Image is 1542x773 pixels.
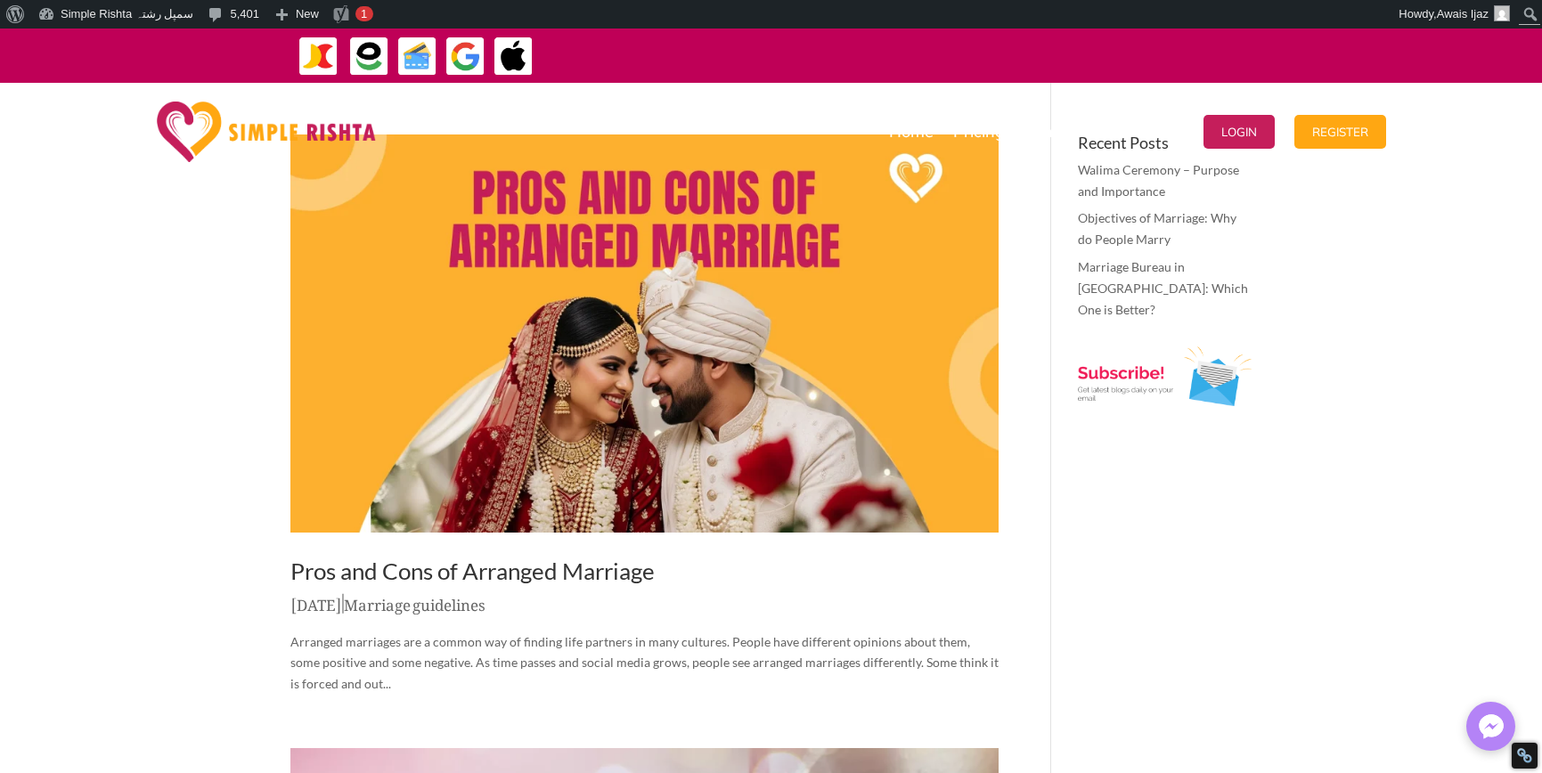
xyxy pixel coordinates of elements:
span: Awais Ijaz [1437,7,1489,20]
a: Register [1294,87,1386,176]
a: Login [1203,87,1275,176]
img: Credit Cards [397,37,437,77]
a: Pros and Cons of Arranged Marriage [290,557,655,585]
article: Arranged marriages are a common way of finding life partners in many cultures. People have differ... [290,134,999,695]
img: GooglePay-icon [445,37,485,77]
a: Marriage Bureau in [GEOGRAPHIC_DATA]: Which One is Better? [1078,259,1248,317]
div: Restore Info Box &#10;&#10;NoFollow Info:&#10; META-Robots NoFollow: &#09;false&#10; META-Robots ... [1516,747,1533,764]
img: ApplePay-icon [494,37,534,77]
a: Marriage guidelines [344,582,485,620]
span: [DATE] [290,582,342,620]
p: | [290,591,999,626]
a: Contact Us [1024,87,1106,176]
button: Login [1203,115,1275,149]
span: 1 [361,7,367,20]
img: EasyPaisa-icon [349,37,389,77]
img: JazzCash-icon [298,37,339,77]
img: Pros and Cons of Arranged Marriage [290,134,999,533]
a: Objectives of Marriage: Why do People Marry [1078,210,1236,247]
a: Blogs [1125,87,1184,176]
button: Register [1294,115,1386,149]
a: Pricing [953,87,1005,176]
a: Home [889,87,934,176]
img: Messenger [1473,709,1509,745]
a: Walima Ceremony – Purpose and Importance [1078,162,1239,199]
